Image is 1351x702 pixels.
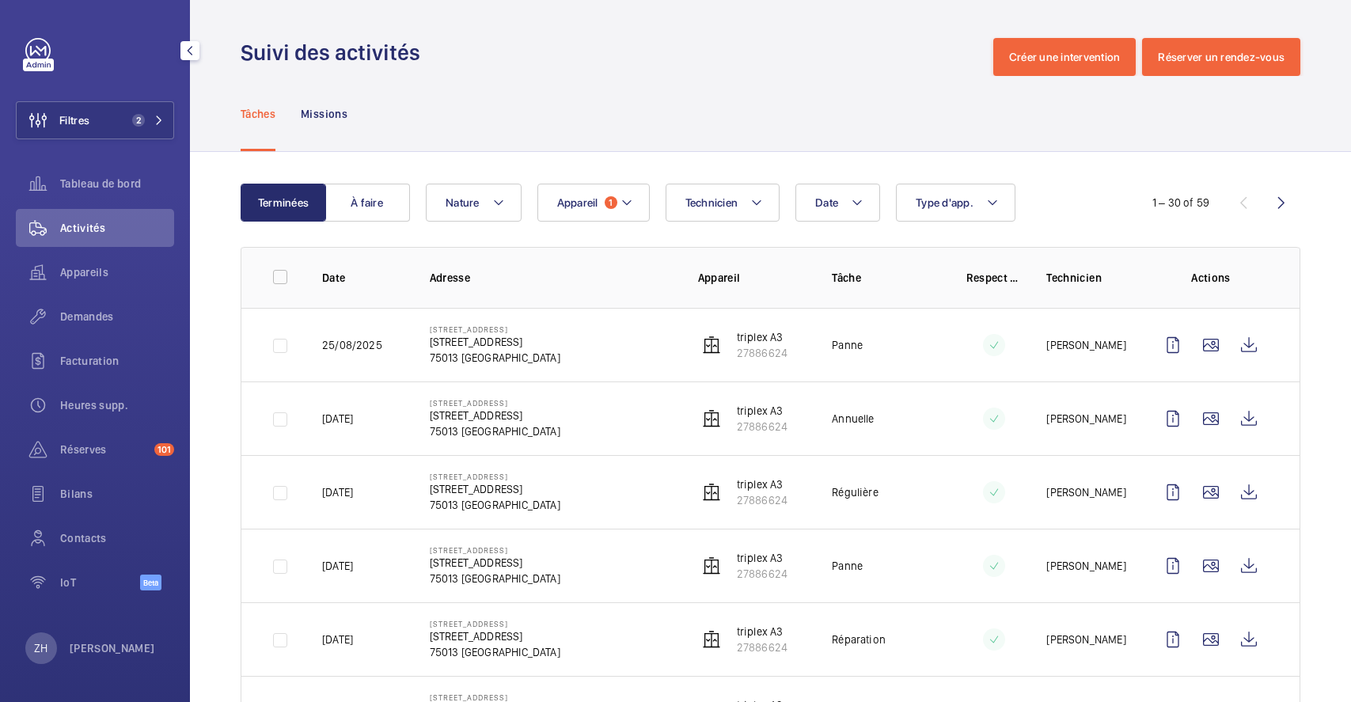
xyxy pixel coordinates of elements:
[140,575,161,590] span: Beta
[241,106,275,122] p: Tâches
[1154,270,1268,286] p: Actions
[241,38,430,67] h1: Suivi des activités
[322,558,353,574] p: [DATE]
[430,270,673,286] p: Adresse
[737,550,787,566] p: triplex A3
[322,632,353,647] p: [DATE]
[698,270,807,286] p: Appareil
[1046,270,1129,286] p: Technicien
[1046,484,1125,500] p: [PERSON_NAME]
[605,196,617,209] span: 1
[537,184,650,222] button: Appareil1
[795,184,880,222] button: Date
[737,639,787,655] p: 27886624
[737,345,787,361] p: 27886624
[60,353,174,369] span: Facturation
[430,693,560,702] p: [STREET_ADDRESS]
[132,114,145,127] span: 2
[60,309,174,324] span: Demandes
[322,270,404,286] p: Date
[1152,195,1209,211] div: 1 – 30 of 59
[832,270,941,286] p: Tâche
[60,264,174,280] span: Appareils
[60,176,174,192] span: Tableau de bord
[430,481,560,497] p: [STREET_ADDRESS]
[430,350,560,366] p: 75013 [GEOGRAPHIC_DATA]
[832,411,874,427] p: Annuelle
[322,484,353,500] p: [DATE]
[430,398,560,408] p: [STREET_ADDRESS]
[430,644,560,660] p: 75013 [GEOGRAPHIC_DATA]
[60,575,140,590] span: IoT
[737,403,787,419] p: triplex A3
[702,556,721,575] img: elevator.svg
[322,337,382,353] p: 25/08/2025
[685,196,738,209] span: Technicien
[702,630,721,649] img: elevator.svg
[241,184,326,222] button: Terminées
[16,101,174,139] button: Filtres2
[737,492,787,508] p: 27886624
[896,184,1015,222] button: Type d'app.
[737,624,787,639] p: triplex A3
[301,106,347,122] p: Missions
[702,336,721,355] img: elevator.svg
[430,423,560,439] p: 75013 [GEOGRAPHIC_DATA]
[832,337,863,353] p: Panne
[430,628,560,644] p: [STREET_ADDRESS]
[70,640,155,656] p: [PERSON_NAME]
[832,484,879,500] p: Régulière
[154,443,174,456] span: 101
[702,409,721,428] img: elevator.svg
[59,112,89,128] span: Filtres
[430,571,560,586] p: 75013 [GEOGRAPHIC_DATA]
[60,220,174,236] span: Activités
[557,196,598,209] span: Appareil
[60,442,148,457] span: Réserves
[426,184,522,222] button: Nature
[430,334,560,350] p: [STREET_ADDRESS]
[702,483,721,502] img: elevator.svg
[430,497,560,513] p: 75013 [GEOGRAPHIC_DATA]
[737,566,787,582] p: 27886624
[1046,337,1125,353] p: [PERSON_NAME]
[1046,558,1125,574] p: [PERSON_NAME]
[34,640,47,656] p: ZH
[430,472,560,481] p: [STREET_ADDRESS]
[430,619,560,628] p: [STREET_ADDRESS]
[737,329,787,345] p: triplex A3
[60,397,174,413] span: Heures supp.
[60,486,174,502] span: Bilans
[1046,411,1125,427] p: [PERSON_NAME]
[737,476,787,492] p: triplex A3
[832,632,886,647] p: Réparation
[324,184,410,222] button: À faire
[430,555,560,571] p: [STREET_ADDRESS]
[737,419,787,434] p: 27886624
[1046,632,1125,647] p: [PERSON_NAME]
[430,408,560,423] p: [STREET_ADDRESS]
[446,196,480,209] span: Nature
[832,558,863,574] p: Panne
[815,196,838,209] span: Date
[993,38,1137,76] button: Créer une intervention
[666,184,780,222] button: Technicien
[430,545,560,555] p: [STREET_ADDRESS]
[966,270,1022,286] p: Respect délai
[430,324,560,334] p: [STREET_ADDRESS]
[60,530,174,546] span: Contacts
[1142,38,1300,76] button: Réserver un rendez-vous
[916,196,973,209] span: Type d'app.
[322,411,353,427] p: [DATE]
